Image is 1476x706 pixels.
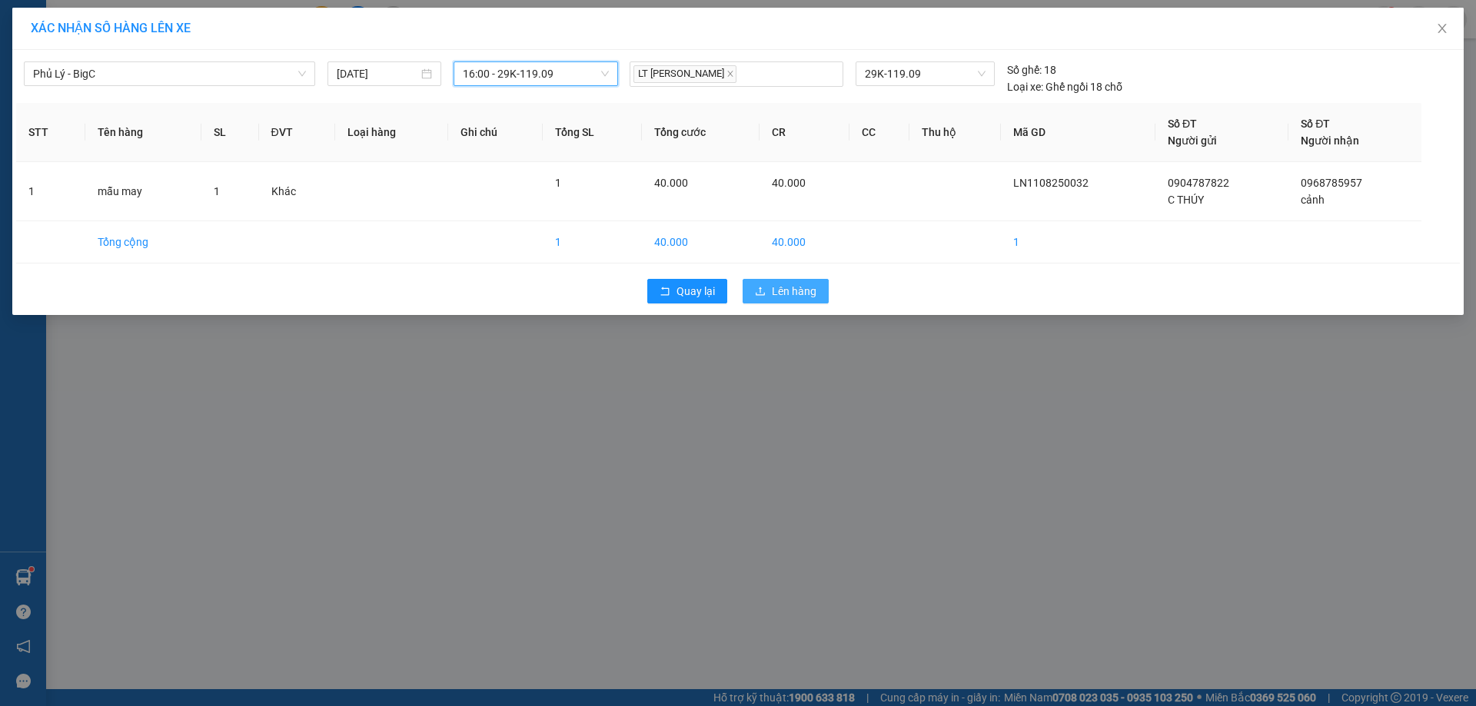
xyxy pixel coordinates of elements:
th: ĐVT [259,103,335,162]
span: Người nhận [1301,134,1359,147]
span: 0904787822 [1168,177,1229,189]
span: Số ghế: [1007,61,1042,78]
span: close [726,70,734,78]
th: CR [760,103,850,162]
span: close [1436,22,1448,35]
th: Tổng cước [642,103,760,162]
span: Phủ Lý - BigC [33,62,306,85]
input: 11/08/2025 [337,65,418,82]
span: Số ĐT [1301,118,1330,130]
td: Khác [259,162,335,221]
span: XÁC NHẬN SỐ HÀNG LÊN XE [31,21,191,35]
button: rollbackQuay lại [647,279,727,303]
span: rollback [660,286,670,298]
th: Thu hộ [909,103,1001,162]
td: 1 [16,162,85,221]
span: Người gửi [1168,134,1217,147]
button: uploadLên hàng [743,279,829,303]
td: 1 [1001,221,1155,264]
button: Close [1421,8,1464,51]
span: 0968785957 [1301,177,1362,189]
div: Ghế ngồi 18 chỗ [1007,78,1122,95]
span: 29K-119.09 [865,62,985,85]
td: 40.000 [642,221,760,264]
span: 40.000 [654,177,688,189]
span: Quay lại [676,283,715,300]
th: SL [201,103,258,162]
th: Tổng SL [543,103,641,162]
span: LN1108250032 [1013,177,1089,189]
span: Số ĐT [1168,118,1197,130]
th: Ghi chú [448,103,544,162]
span: 1 [555,177,561,189]
span: 1 [214,185,220,197]
td: mẫu may [85,162,202,221]
th: Tên hàng [85,103,202,162]
span: cảnh [1301,194,1325,206]
span: C THÚY [1168,194,1204,206]
td: Tổng cộng [85,221,202,264]
span: 40.000 [772,177,806,189]
th: Mã GD [1001,103,1155,162]
td: 1 [543,221,641,264]
span: upload [755,286,766,298]
span: Lên hàng [772,283,816,300]
th: CC [849,103,909,162]
td: 40.000 [760,221,850,264]
div: 18 [1007,61,1056,78]
span: 16:00 - 29K-119.09 [463,62,609,85]
span: LT [PERSON_NAME] [633,65,736,83]
th: STT [16,103,85,162]
th: Loại hàng [335,103,448,162]
span: Loại xe: [1007,78,1043,95]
